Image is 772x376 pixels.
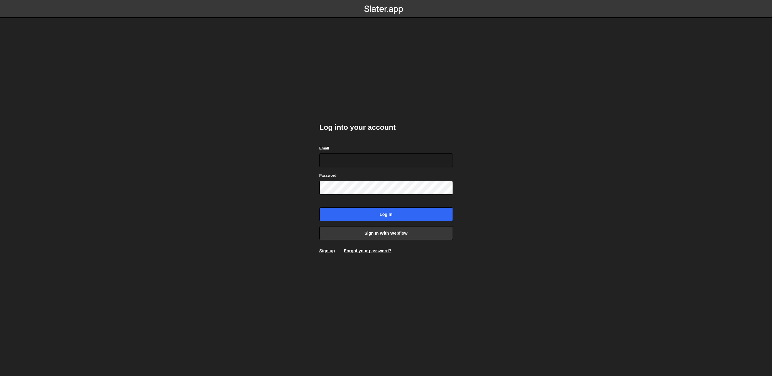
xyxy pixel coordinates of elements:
[319,123,453,132] h2: Log into your account
[319,248,335,253] a: Sign up
[344,248,391,253] a: Forgot your password?
[319,226,453,240] a: Sign in with Webflow
[319,145,329,151] label: Email
[319,207,453,221] input: Log in
[319,173,337,179] label: Password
